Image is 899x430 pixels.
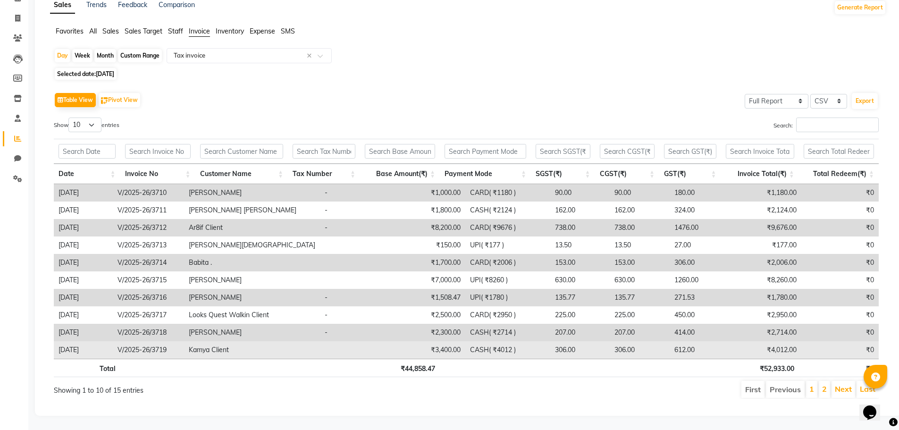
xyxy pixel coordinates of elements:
[200,144,284,159] input: Search Customer Name
[721,359,799,377] th: ₹52,933.00
[610,341,670,359] td: 306.00
[281,27,295,35] span: SMS
[55,93,96,107] button: Table View
[184,202,320,219] td: [PERSON_NAME] [PERSON_NAME]
[659,164,721,184] th: GST(₹): activate to sort column ascending
[102,27,119,35] span: Sales
[59,144,116,159] input: Search Date
[550,219,610,236] td: 738.00
[531,164,595,184] th: SGST(₹): activate to sort column ascending
[360,359,440,377] th: ₹44,858.47
[465,236,550,254] td: UPI( ₹177 )
[799,164,879,184] th: Total Redeem(₹): activate to sort column ascending
[320,184,388,202] td: -
[550,289,610,306] td: 135.77
[465,306,550,324] td: CARD( ₹2950 )
[726,341,801,359] td: ₹4,012.00
[388,254,465,271] td: ₹1,700.00
[670,271,726,289] td: 1260.00
[184,324,320,341] td: [PERSON_NAME]
[801,341,879,359] td: ₹0
[835,384,852,394] a: Next
[388,236,465,254] td: ₹150.00
[55,49,70,62] div: Day
[388,202,465,219] td: ₹1,800.00
[550,306,610,324] td: 225.00
[801,184,879,202] td: ₹0
[56,27,84,35] span: Favorites
[465,341,550,359] td: CASH( ₹4012 )
[610,306,670,324] td: 225.00
[184,236,320,254] td: [PERSON_NAME][DEMOGRAPHIC_DATA]
[550,341,610,359] td: 306.00
[184,306,320,324] td: Looks Quest Walkin Client
[54,254,113,271] td: [DATE]
[125,27,162,35] span: Sales Target
[54,202,113,219] td: [DATE]
[670,184,726,202] td: 180.00
[610,184,670,202] td: 90.00
[54,236,113,254] td: [DATE]
[293,144,355,159] input: Search Tax Number
[610,289,670,306] td: 135.77
[726,254,801,271] td: ₹2,006.00
[86,0,107,9] a: Trends
[54,219,113,236] td: [DATE]
[801,306,879,324] td: ₹0
[726,202,801,219] td: ₹2,124.00
[726,306,801,324] td: ₹2,950.00
[610,202,670,219] td: 162.00
[195,164,288,184] th: Customer Name: activate to sort column ascending
[726,271,801,289] td: ₹8,260.00
[184,219,320,236] td: Ar8if Client
[664,144,716,159] input: Search GST(₹)
[388,184,465,202] td: ₹1,000.00
[610,236,670,254] td: 13.50
[113,184,184,202] td: V/2025-26/3710
[54,118,119,132] label: Show entries
[54,184,113,202] td: [DATE]
[773,118,879,132] label: Search:
[726,289,801,306] td: ₹1,780.00
[360,164,440,184] th: Base Amount(₹): activate to sort column ascending
[536,144,590,159] input: Search SGST(₹)
[465,289,550,306] td: UPI( ₹1780 )
[796,118,879,132] input: Search:
[113,289,184,306] td: V/2025-26/3716
[670,341,726,359] td: 612.00
[440,164,531,184] th: Payment Mode: activate to sort column ascending
[801,219,879,236] td: ₹0
[307,51,315,61] span: Clear all
[610,254,670,271] td: 153.00
[388,289,465,306] td: ₹1,508.47
[388,306,465,324] td: ₹2,500.00
[809,384,814,394] a: 1
[96,70,114,77] span: [DATE]
[801,289,879,306] td: ₹0
[54,380,389,396] div: Showing 1 to 10 of 15 entries
[550,184,610,202] td: 90.00
[72,49,92,62] div: Week
[670,306,726,324] td: 450.00
[465,254,550,271] td: CARD( ₹2006 )
[184,289,320,306] td: [PERSON_NAME]
[550,324,610,341] td: 207.00
[54,324,113,341] td: [DATE]
[113,254,184,271] td: V/2025-26/3714
[113,324,184,341] td: V/2025-26/3718
[320,202,388,219] td: -
[550,236,610,254] td: 13.50
[550,271,610,289] td: 630.00
[550,254,610,271] td: 153.00
[801,202,879,219] td: ₹0
[365,144,435,159] input: Search Base Amount(₹)
[68,118,101,132] select: Showentries
[595,164,660,184] th: CGST(₹): activate to sort column ascending
[860,384,875,394] a: Last
[113,236,184,254] td: V/2025-26/3713
[726,184,801,202] td: ₹1,180.00
[94,49,116,62] div: Month
[184,184,320,202] td: [PERSON_NAME]
[388,324,465,341] td: ₹2,300.00
[320,219,388,236] td: -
